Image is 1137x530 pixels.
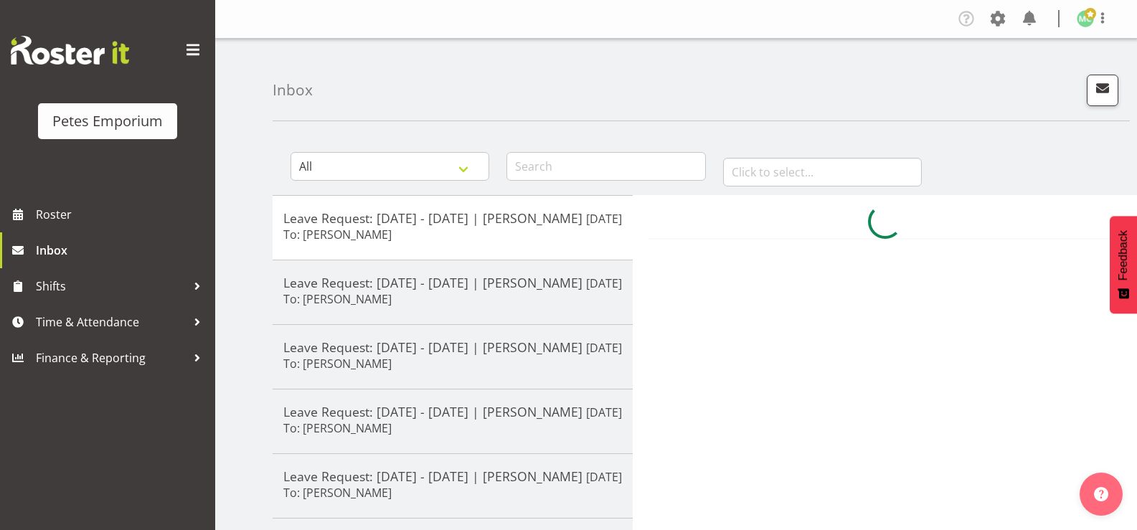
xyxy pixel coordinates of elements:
[52,110,163,132] div: Petes Emporium
[506,152,705,181] input: Search
[36,311,187,333] span: Time & Attendance
[283,210,622,226] h5: Leave Request: [DATE] - [DATE] | [PERSON_NAME]
[586,210,622,227] p: [DATE]
[283,227,392,242] h6: To: [PERSON_NAME]
[283,275,622,290] h5: Leave Request: [DATE] - [DATE] | [PERSON_NAME]
[283,486,392,500] h6: To: [PERSON_NAME]
[36,347,187,369] span: Finance & Reporting
[586,275,622,292] p: [DATE]
[283,404,622,420] h5: Leave Request: [DATE] - [DATE] | [PERSON_NAME]
[273,82,313,98] h4: Inbox
[586,339,622,356] p: [DATE]
[283,356,392,371] h6: To: [PERSON_NAME]
[11,36,129,65] img: Rosterit website logo
[1110,216,1137,313] button: Feedback - Show survey
[283,421,392,435] h6: To: [PERSON_NAME]
[723,158,922,186] input: Click to select...
[586,468,622,486] p: [DATE]
[283,292,392,306] h6: To: [PERSON_NAME]
[1094,487,1108,501] img: help-xxl-2.png
[283,468,622,484] h5: Leave Request: [DATE] - [DATE] | [PERSON_NAME]
[1077,10,1094,27] img: melissa-cowen2635.jpg
[36,204,208,225] span: Roster
[36,275,187,297] span: Shifts
[283,339,622,355] h5: Leave Request: [DATE] - [DATE] | [PERSON_NAME]
[586,404,622,421] p: [DATE]
[36,240,208,261] span: Inbox
[1117,230,1130,280] span: Feedback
